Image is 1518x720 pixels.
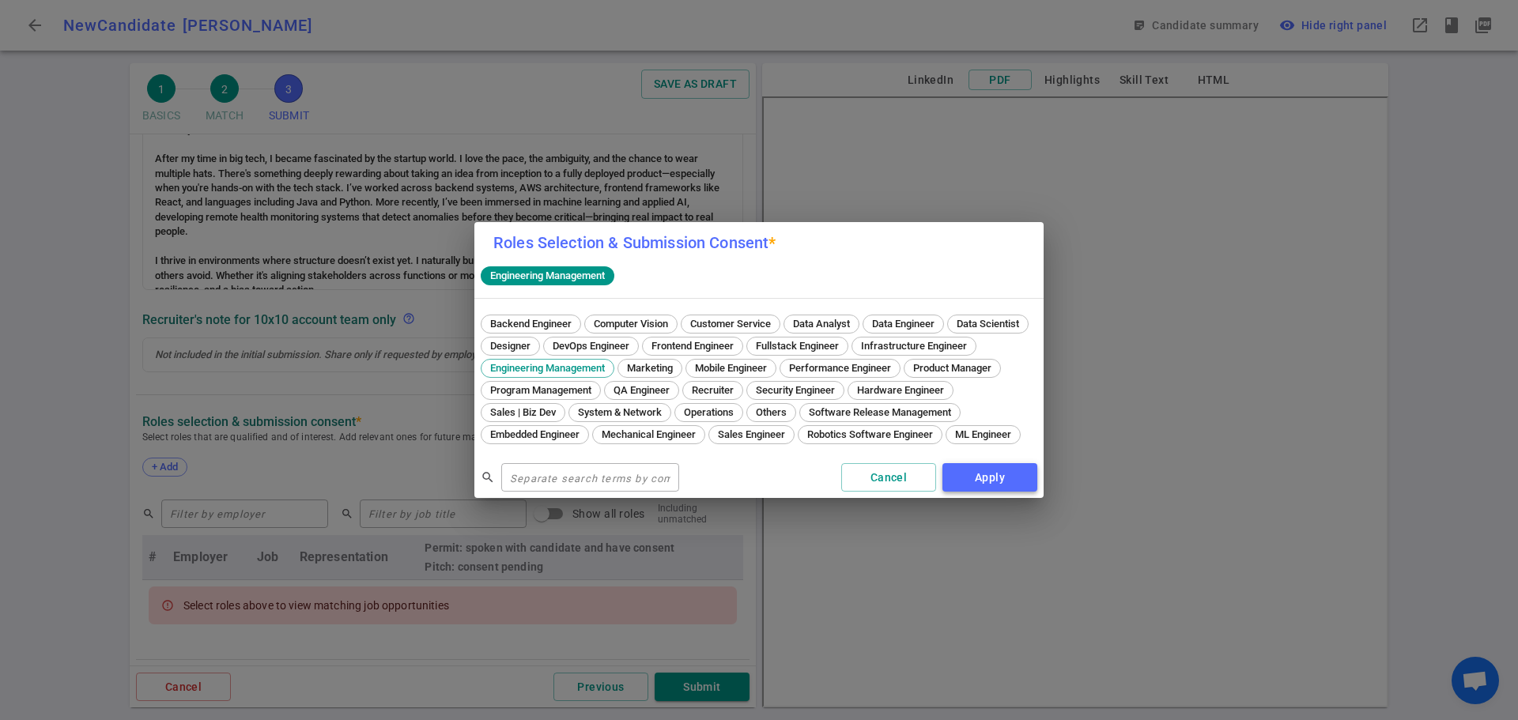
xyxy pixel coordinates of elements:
span: Performance Engineer [784,362,897,374]
span: Security Engineer [750,384,840,396]
span: Product Manager [908,362,997,374]
span: Marketing [621,362,678,374]
span: Data Analyst [787,318,855,330]
label: Roles Selection & Submission Consent [493,233,776,252]
span: DevOps Engineer [547,340,635,352]
span: Computer Vision [588,318,674,330]
span: Hardware Engineer [852,384,950,396]
span: Frontend Engineer [646,340,739,352]
span: Operations [678,406,739,418]
input: Separate search terms by comma or space [501,465,679,490]
span: Data Scientist [951,318,1025,330]
span: Designer [485,340,536,352]
span: Software Release Management [803,406,957,418]
span: Embedded Engineer [485,428,585,440]
span: Customer Service [685,318,776,330]
span: Sales Engineer [712,428,791,440]
span: Mobile Engineer [689,362,772,374]
button: Apply [942,463,1037,492]
span: Mechanical Engineer [596,428,701,440]
button: Cancel [841,463,936,492]
span: Program Management [485,384,597,396]
span: Fullstack Engineer [750,340,844,352]
span: Recruiter [686,384,739,396]
span: Data Engineer [867,318,940,330]
span: search [481,470,495,484]
span: Backend Engineer [485,318,577,330]
span: Engineering Management [485,362,610,374]
span: QA Engineer [608,384,675,396]
span: Sales | Biz Dev [485,406,561,418]
span: Engineering Management [484,270,611,281]
span: Others [750,406,792,418]
span: Robotics Software Engineer [802,428,938,440]
span: System & Network [572,406,667,418]
span: ML Engineer [950,428,1017,440]
span: Infrastructure Engineer [855,340,972,352]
